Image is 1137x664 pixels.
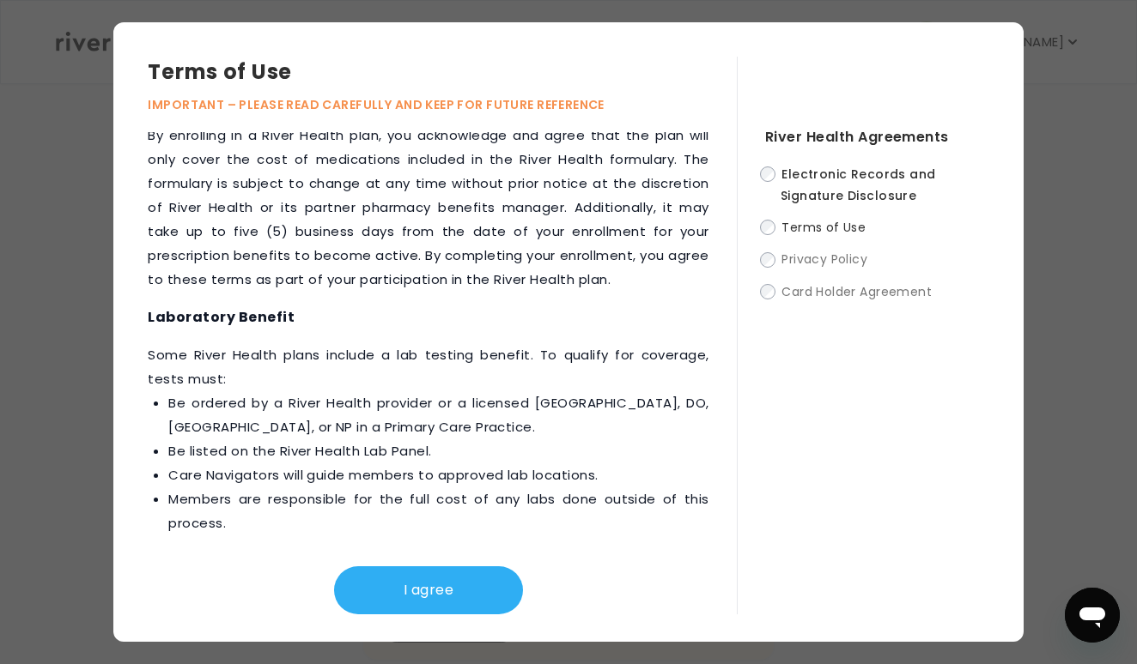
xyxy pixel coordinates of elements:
[148,124,708,292] p: ‍By enrolling in a River Health plan, you acknowledge and agree that the plan will only cover the...
[168,463,708,487] li: Care Navigators will guide members to approved lab locations.
[168,487,708,535] li: Members are responsible for the full cost of any labs done outside of this process.
[168,439,708,463] li: Be listed on the River Health Lab Panel.
[765,125,989,149] h4: River Health Agreements
[1065,588,1120,643] iframe: Button to launch messaging window
[148,343,708,535] p: ‍Some River Health plans include a lab testing benefit. To qualify for coverage, tests must:
[148,57,736,88] h3: Terms of Use
[781,251,867,269] span: Privacy Policy
[781,166,936,204] span: Electronic Records and Signature Disclosure
[148,305,708,329] h4: Laboratory Benefit
[168,391,708,439] li: Be ordered by a River Health provider or a licensed [GEOGRAPHIC_DATA], DO, [GEOGRAPHIC_DATA], or ...
[334,566,523,614] button: I agree
[781,219,866,236] span: Terms of Use
[148,94,736,115] p: IMPORTANT – PLEASE READ CAREFULLY AND KEEP FOR FUTURE REFERENCE
[781,283,932,300] span: Card Holder Agreement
